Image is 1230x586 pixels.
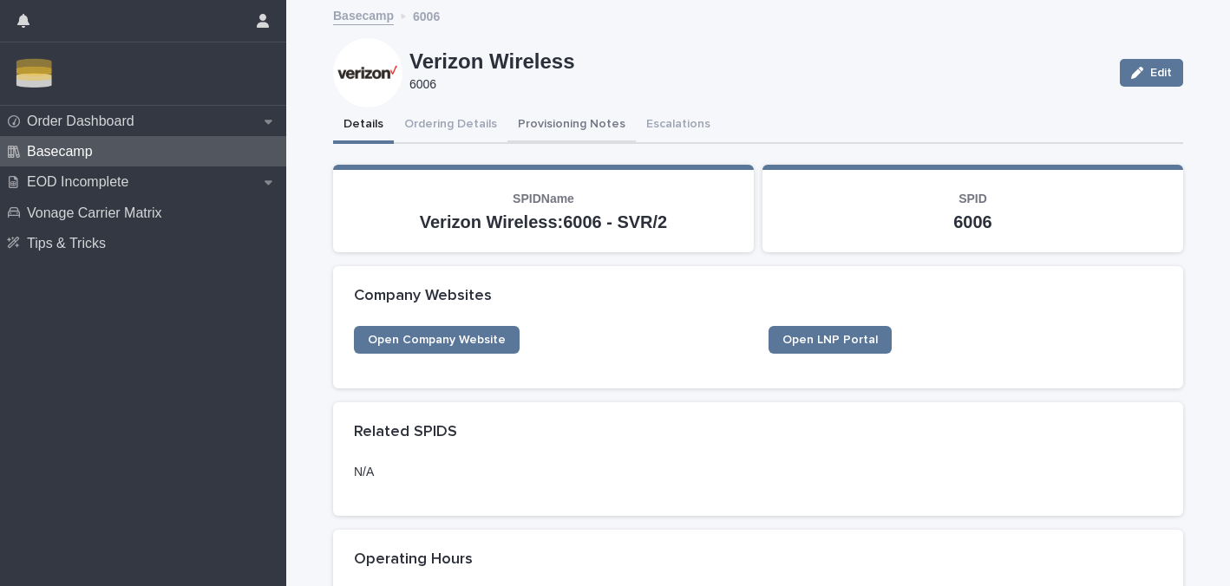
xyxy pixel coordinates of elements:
a: Open LNP Portal [769,326,892,354]
span: SPID [958,192,987,205]
button: Ordering Details [394,107,507,144]
button: Escalations [636,107,721,144]
p: N/A [354,463,1162,481]
button: Edit [1120,59,1183,87]
span: Open LNP Portal [782,334,878,346]
h2: Related SPIDS [354,423,457,442]
p: Tips & Tricks [20,235,120,251]
a: Basecamp [333,3,394,25]
a: Open Company Website [354,326,520,354]
p: 6006 [783,214,1162,231]
p: 6006 [413,4,440,25]
span: Open Company Website [368,334,506,346]
h2: Operating Hours [354,550,473,570]
p: Vonage Carrier Matrix [20,205,176,221]
p: EOD Incomplete [20,173,142,190]
span: Edit [1150,67,1172,79]
p: Order Dashboard [20,113,148,129]
img: Zbn3osBRTqmJoOucoKu4 [14,56,55,91]
p: Basecamp [20,143,107,160]
p: 6006 [409,76,1099,93]
h2: Company Websites [354,287,492,306]
button: Provisioning Notes [507,107,636,144]
span: SPIDName [513,192,574,205]
p: Verizon Wireless:6006 - SVR/2 [354,214,733,231]
button: Details [333,107,394,144]
p: Verizon Wireless [409,53,1106,69]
